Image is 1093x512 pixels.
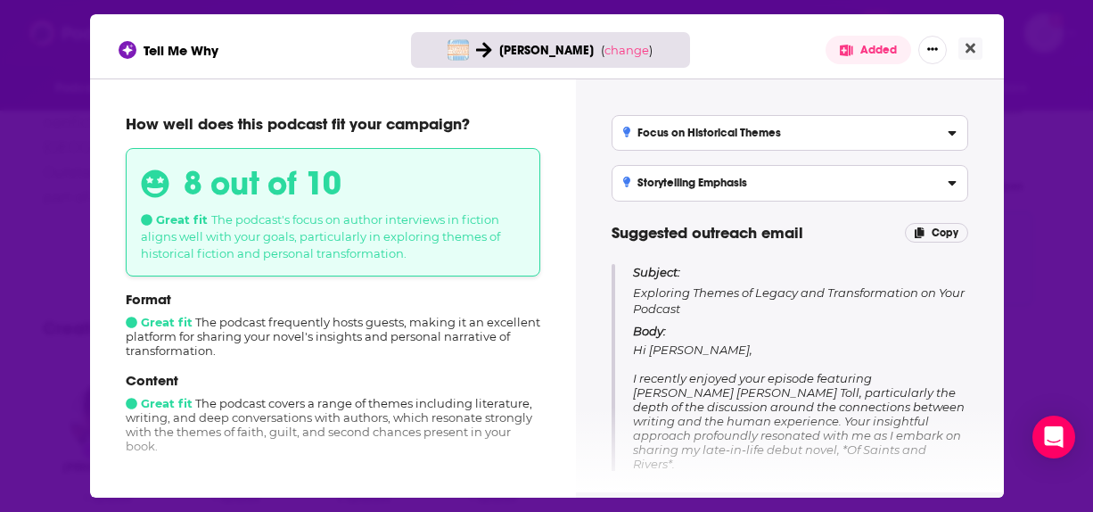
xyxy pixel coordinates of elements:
[958,37,982,60] button: Close
[623,127,782,139] h3: Focus on Historical Themes
[126,315,193,329] span: Great fit
[141,212,500,260] span: The podcast's focus on author interviews in fiction aligns well with your goals, particularly in ...
[126,372,540,389] p: Content
[126,291,540,308] p: Format
[144,42,218,59] span: Tell Me Why
[612,223,803,243] span: Suggested outreach email
[604,43,649,57] span: change
[601,43,653,57] span: ( )
[623,177,748,189] h3: Storytelling Emphasis
[826,36,911,64] button: Added
[126,396,193,410] span: Great fit
[499,43,594,58] span: [PERSON_NAME]
[1032,416,1075,458] div: Open Intercom Messenger
[633,324,666,338] span: Body:
[633,264,968,317] p: Exploring Themes of Legacy and Transformation on Your Podcast
[141,212,208,227] span: Great fit
[932,227,958,239] span: Copy
[126,114,540,134] p: How well does this podcast fit your campaign?
[126,291,540,358] div: The podcast frequently hosts guests, making it an excellent platform for sharing your novel's ins...
[448,39,469,61] img: Between The Covers : Conversations with Writers in Fiction, Nonfiction & Poetry
[126,467,540,484] p: Audience
[126,372,540,453] div: The podcast covers a range of themes including literature, writing, and deep conversations with a...
[918,36,947,64] button: Show More Button
[184,163,341,203] h3: 8 out of 10
[633,264,680,280] span: Subject:
[121,44,134,56] img: tell me why sparkle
